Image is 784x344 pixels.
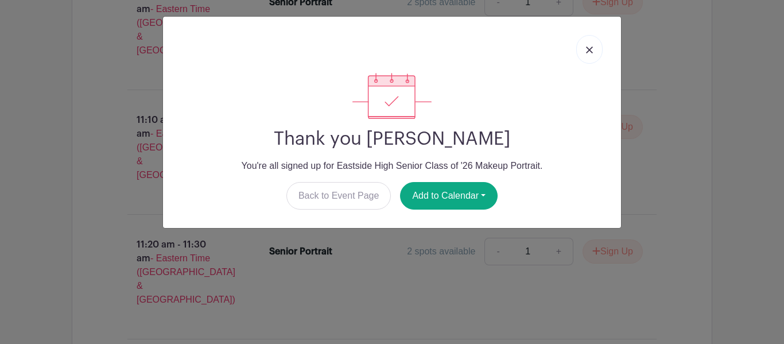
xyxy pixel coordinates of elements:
[352,73,432,119] img: signup_complete-c468d5dda3e2740ee63a24cb0ba0d3ce5d8a4ecd24259e683200fb1569d990c8.svg
[172,128,612,150] h2: Thank you [PERSON_NAME]
[400,182,498,210] button: Add to Calendar
[172,159,612,173] p: You're all signed up for Eastside High Senior Class of '26 Makeup Portrait.
[586,47,593,53] img: close_button-5f87c8562297e5c2d7936805f587ecaba9071eb48480494691a3f1689db116b3.svg
[286,182,391,210] a: Back to Event Page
